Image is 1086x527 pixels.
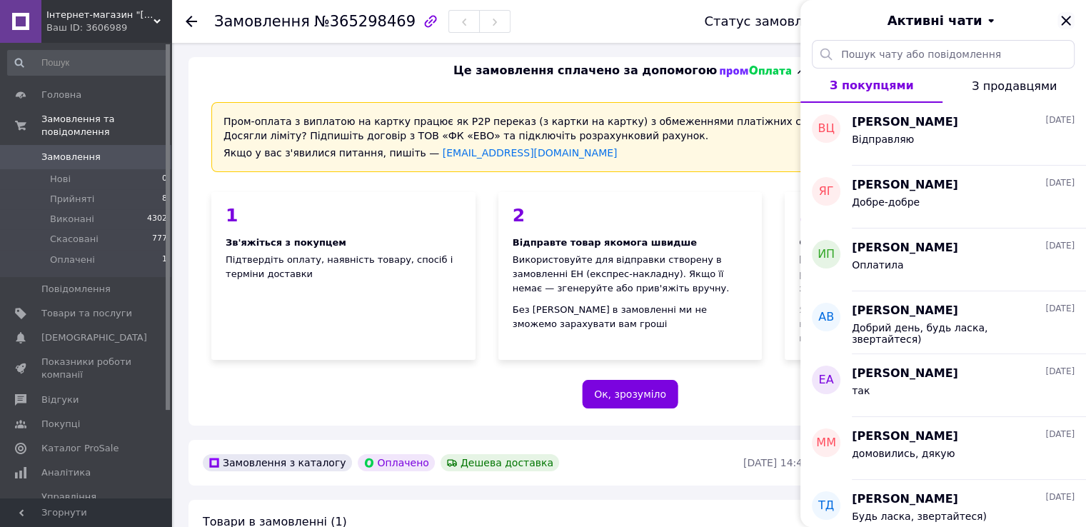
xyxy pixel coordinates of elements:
span: Аналітика [41,466,91,479]
button: ВЦ[PERSON_NAME][DATE]Відправляю [800,103,1086,166]
span: Зв'яжіться з покупцем [226,237,346,248]
span: ВЦ [818,121,834,137]
div: Ваш ID: 3606989 [46,21,171,34]
span: Активні чати [887,11,982,30]
span: Відгуки [41,393,79,406]
span: ИП [818,246,835,263]
div: 2 [513,206,748,224]
button: Активні чати [840,11,1046,30]
span: 0 [162,173,167,186]
a: [EMAIL_ADDRESS][DOMAIN_NAME] [443,147,618,159]
span: домовились, дякую [852,448,955,459]
span: [DATE] [1045,491,1075,503]
div: Використовуйте для відправки створену в замовленні ЕН (експрес-накладну). Якщо її немає — згенеру... [513,253,748,296]
button: З продавцями [942,69,1086,103]
span: 8 [162,193,167,206]
span: Скасовані [50,233,99,246]
button: АВ[PERSON_NAME][DATE]Добрий день, будь ласка, звертайтеся) [800,291,1086,354]
span: [DEMOGRAPHIC_DATA] [41,331,147,344]
span: Оплачені [50,254,95,266]
div: 3 [799,206,1035,224]
button: ИП[PERSON_NAME][DATE]Оплатила [800,229,1086,291]
span: [DATE] [1045,303,1075,315]
span: Замовлення [41,151,101,164]
span: Відправте товар якомога швидше [513,237,697,248]
span: Інтернет-магазин "Ксенія" [46,9,154,21]
span: Головна [41,89,81,101]
span: Відправляю [852,134,914,145]
time: [DATE] 14:46 [743,457,809,468]
span: З покупцями [830,79,914,92]
span: Управління сайтом [41,491,132,516]
button: Ок, зрозуміло [582,380,678,408]
span: Повідомлення [41,283,111,296]
div: [PERSON_NAME] будуть переведені на ваш рахунок за 24 години після того, як покупець забере своє з... [799,253,1035,296]
span: Оплатила [852,259,903,271]
span: Це замовлення сплачено за допомогою [453,63,717,79]
span: ММ [816,435,836,451]
span: [DATE] [1045,240,1075,252]
div: 1 [226,206,461,224]
button: ММ[PERSON_NAME][DATE]домовились, дякую [800,417,1086,480]
div: Оплачено [358,454,435,471]
span: [PERSON_NAME] [852,491,958,508]
span: Добрий день, будь ласка, звертайтеся) [852,322,1055,345]
span: Нові [50,173,71,186]
span: Замовлення [214,13,310,30]
span: Отримайте гроші [799,237,892,248]
span: З продавцями [972,79,1057,93]
span: Каталог ProSale [41,442,119,455]
span: [PERSON_NAME] [852,303,958,319]
span: Замовлення та повідомлення [41,113,171,139]
button: Закрити [1057,12,1075,29]
div: Повернутися назад [186,14,197,29]
span: 1 [162,254,167,266]
span: Добре-добре [852,196,920,208]
span: ТД [818,498,834,514]
input: Пошук чату або повідомлення [812,40,1075,69]
span: [DATE] [1045,428,1075,441]
span: [PERSON_NAME] [852,240,958,256]
div: Пром-оплата з виплатою на картку працює як P2P переказ (з картки на картку) з обмеженнями платіжн... [211,102,1049,172]
span: ЕА [818,372,833,388]
input: Пошук [7,50,169,76]
span: АВ [818,309,834,326]
span: 4302 [147,213,167,226]
div: Підтвердіть оплату, наявність товару, спосіб і терміни доставки [211,192,476,360]
span: Товари та послуги [41,307,132,320]
span: Виконані [50,213,94,226]
div: Замовлення з каталогу [203,454,352,471]
span: 777 [152,233,167,246]
span: [PERSON_NAME] [852,366,958,382]
span: ЯГ [819,184,834,200]
span: [DATE] [1045,114,1075,126]
span: [DATE] [1045,366,1075,378]
button: ЯГ[PERSON_NAME][DATE]Добре-добре [800,166,1086,229]
span: Покупці [41,418,80,431]
span: [PERSON_NAME] [852,177,958,194]
div: Дешева доставка [441,454,559,471]
span: [PERSON_NAME] [852,428,958,445]
span: [DATE] [1045,177,1075,189]
span: Прийняті [50,193,94,206]
span: так [852,385,870,396]
button: ЕА[PERSON_NAME][DATE]так [800,354,1086,417]
span: Будь ласка, звертайтеся) [852,511,987,522]
div: Якщо покупець відмовиться від замовлення — відкличте посилку та скасуйте замовлення, щоб гроші по... [799,303,1035,346]
div: Якщо у вас з'явилися питання, пишіть — [223,146,1037,160]
span: [PERSON_NAME] [852,114,958,131]
div: Без [PERSON_NAME] в замовленні ми не зможемо зарахувати вам гроші [513,303,748,331]
span: Показники роботи компанії [41,356,132,381]
button: З покупцями [800,69,942,103]
div: Статус замовлення [704,14,835,29]
span: №365298469 [314,13,416,30]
